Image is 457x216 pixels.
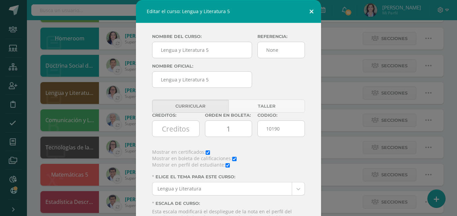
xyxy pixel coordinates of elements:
[152,161,225,168] span: Mostrar en perfil del estudiante:
[257,42,305,58] input: Referencia
[152,201,305,206] label: Escala de curso:
[152,113,200,118] label: Creditos:
[152,34,252,39] label: Nombre del curso:
[232,157,237,161] input: Show in report
[257,113,305,118] label: Codigo:
[229,100,305,113] a: Taller
[152,174,305,179] label: Elige el tema para este curso:
[152,100,229,113] a: Curricular
[152,182,305,195] a: Lengua y Literatura
[157,182,287,195] span: Lengua y Literatura
[152,71,252,88] input: Nombre Oficial
[205,120,252,137] input: Ordinal
[225,163,230,168] input: Show in profile
[257,120,305,137] input: Code
[152,155,232,161] span: Mostrar en boleta de calificaciones:
[152,42,252,58] input: Nombre
[152,64,252,69] label: Nombre Oficial:
[152,149,206,155] span: Mostrar en certificados:
[205,113,252,118] label: Orden en boleta:
[206,150,210,155] input: Is oficial
[152,120,200,137] input: Creditos
[257,34,305,39] label: Referencia:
